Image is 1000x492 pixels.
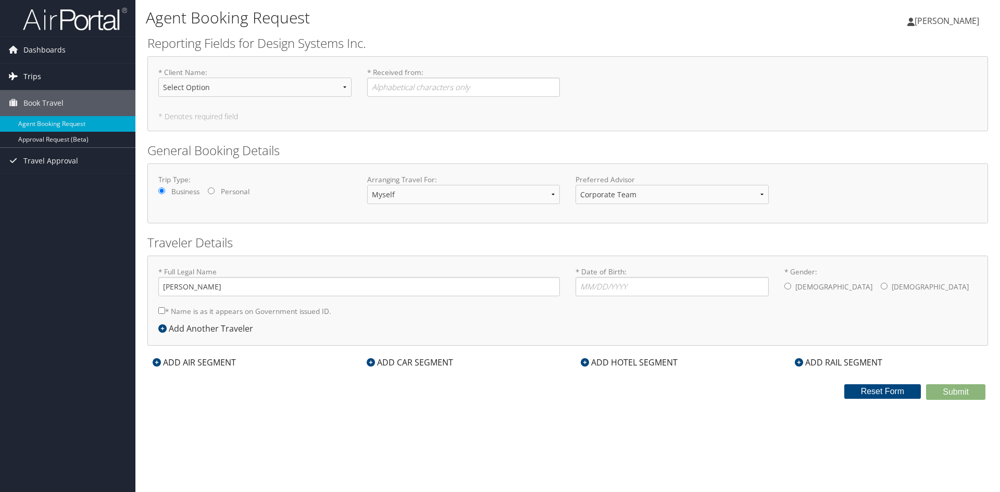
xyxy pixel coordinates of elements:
[23,37,66,63] span: Dashboards
[367,78,560,97] input: * Received from:
[147,142,988,159] h2: General Booking Details
[576,356,683,369] div: ADD HOTEL SEGMENT
[576,277,769,296] input: * Date of Birth:
[784,267,978,298] label: * Gender:
[158,322,258,335] div: Add Another Traveler
[221,186,249,197] label: Personal
[367,174,560,185] label: Arranging Travel For:
[844,384,921,399] button: Reset Form
[146,7,708,29] h1: Agent Booking Request
[915,15,979,27] span: [PERSON_NAME]
[790,356,888,369] div: ADD RAIL SEGMENT
[576,267,769,296] label: * Date of Birth:
[576,174,769,185] label: Preferred Advisor
[158,174,352,185] label: Trip Type:
[907,5,990,36] a: [PERSON_NAME]
[23,64,41,90] span: Trips
[147,234,988,251] h2: Traveler Details
[23,148,78,174] span: Travel Approval
[367,67,560,97] label: * Received from :
[158,301,331,321] label: * Name is as it appears on Government issued ID.
[23,90,64,116] span: Book Travel
[171,186,199,197] label: Business
[784,283,791,289] input: * Gender:[DEMOGRAPHIC_DATA][DEMOGRAPHIC_DATA]
[158,307,165,314] input: * Name is as it appears on Government issued ID.
[795,277,872,297] label: [DEMOGRAPHIC_DATA]
[158,67,352,105] label: * Client Name :
[158,277,560,296] input: * Full Legal Name
[158,113,977,120] h5: * Denotes required field
[361,356,458,369] div: ADD CAR SEGMENT
[23,7,127,31] img: airportal-logo.png
[892,277,969,297] label: [DEMOGRAPHIC_DATA]
[158,78,352,97] select: * Client Name:
[147,34,988,52] h2: Reporting Fields for Design Systems Inc.
[926,384,985,400] button: Submit
[147,356,241,369] div: ADD AIR SEGMENT
[881,283,888,289] input: * Gender:[DEMOGRAPHIC_DATA][DEMOGRAPHIC_DATA]
[158,267,560,296] label: * Full Legal Name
